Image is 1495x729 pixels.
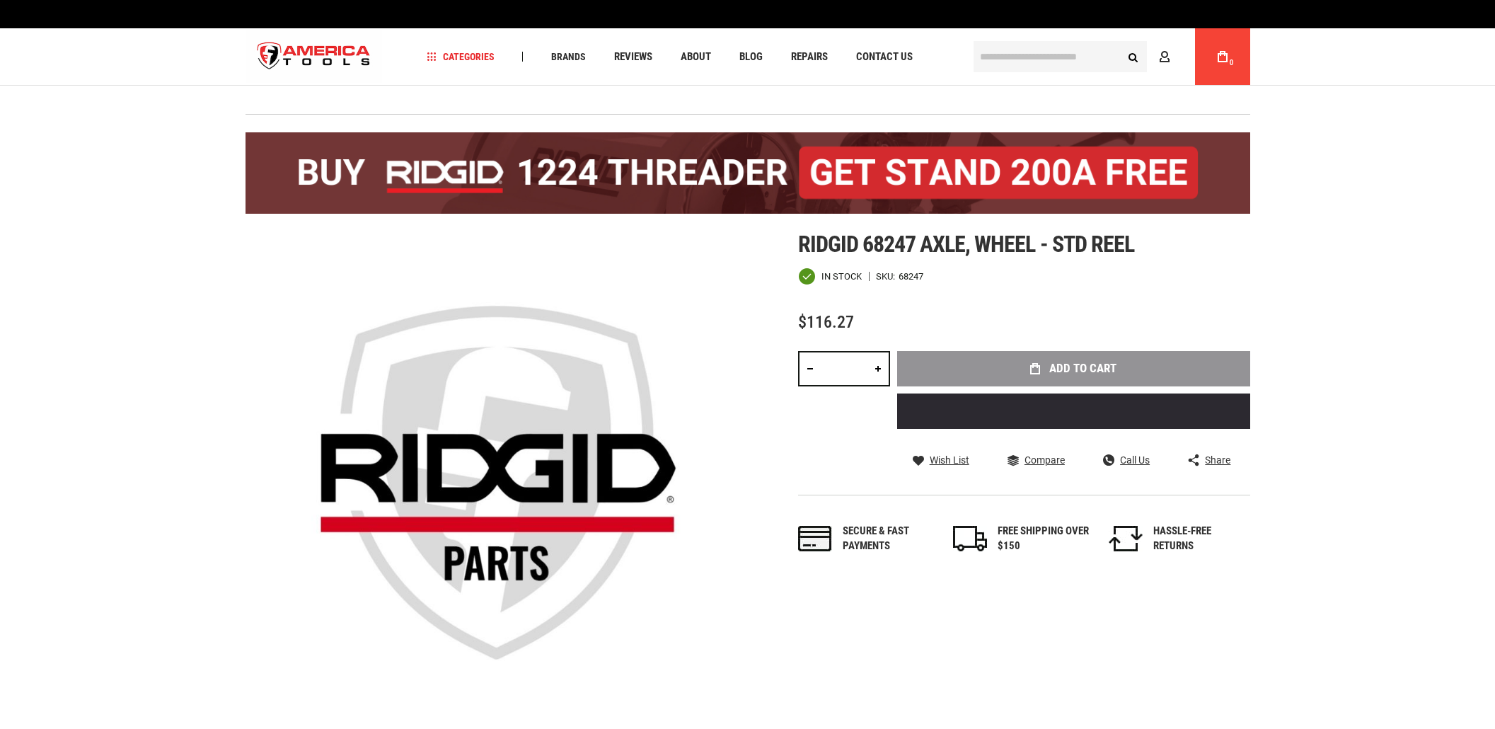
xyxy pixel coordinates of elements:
strong: SKU [876,272,899,281]
a: Brands [545,47,592,67]
a: About [674,47,717,67]
a: Contact Us [850,47,919,67]
img: BOGO: Buy the RIDGID® 1224 Threader (26092), get the 92467 200A Stand FREE! [246,132,1250,214]
img: payments [798,526,832,551]
span: Share [1205,455,1230,465]
div: Secure & fast payments [843,524,935,554]
span: Contact Us [856,52,913,62]
span: Wish List [930,455,969,465]
div: FREE SHIPPING OVER $150 [998,524,1090,554]
span: Repairs [791,52,828,62]
a: Wish List [913,454,969,466]
span: $116.27 [798,312,854,332]
span: 0 [1230,59,1234,67]
span: In stock [821,272,862,281]
div: 68247 [899,272,923,281]
span: Ridgid 68247 axle, wheel - std reel [798,231,1134,258]
div: Availability [798,268,862,285]
span: Blog [739,52,763,62]
span: Categories [427,52,495,62]
a: Blog [733,47,769,67]
span: Brands [551,52,586,62]
a: store logo [246,30,383,84]
a: Compare [1008,454,1065,466]
a: Call Us [1103,454,1150,466]
div: HASSLE-FREE RETURNS [1153,524,1245,554]
img: America Tools [246,30,383,84]
span: Compare [1024,455,1065,465]
span: Call Us [1120,455,1150,465]
a: Categories [420,47,501,67]
span: Reviews [614,52,652,62]
span: About [681,52,711,62]
a: 0 [1209,28,1236,85]
a: Reviews [608,47,659,67]
button: Search [1120,43,1147,70]
img: returns [1109,526,1143,551]
img: shipping [953,526,987,551]
a: Repairs [785,47,834,67]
